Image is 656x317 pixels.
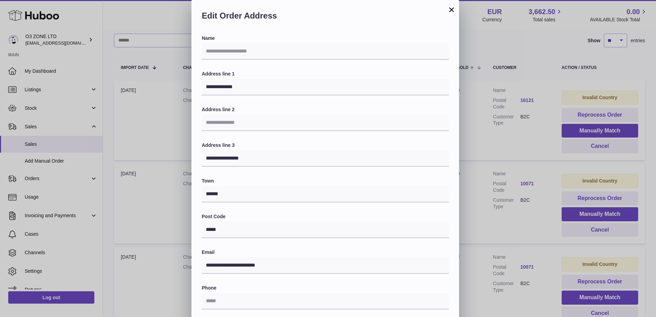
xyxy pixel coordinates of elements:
label: Name [202,35,449,42]
label: Email [202,249,449,256]
label: Address line 1 [202,71,449,77]
label: Address line 3 [202,142,449,149]
label: Address line 2 [202,106,449,113]
h2: Edit Order Address [202,10,449,25]
label: Town [202,178,449,184]
label: Post Code [202,213,449,220]
button: × [447,5,456,14]
label: Phone [202,285,449,291]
